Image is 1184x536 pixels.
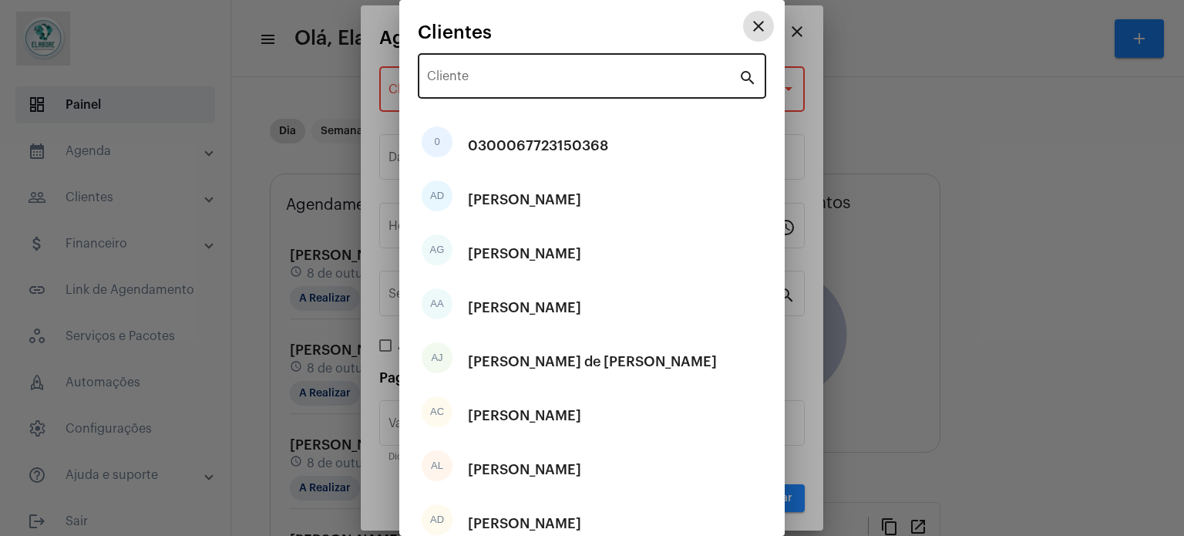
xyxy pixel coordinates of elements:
div: AJ [422,342,452,373]
span: Clientes [418,22,492,42]
div: [PERSON_NAME] [468,177,581,223]
div: [PERSON_NAME] [468,447,581,493]
div: [PERSON_NAME] [468,285,581,331]
div: 0 [422,126,452,157]
div: AD [422,504,452,535]
mat-icon: search [738,68,757,86]
div: [PERSON_NAME] de [PERSON_NAME] [468,339,717,385]
div: AA [422,288,452,319]
div: 0300067723150368 [468,123,608,169]
div: AD [422,180,452,211]
div: AL [422,450,452,481]
div: [PERSON_NAME] [468,231,581,277]
input: Pesquisar cliente [427,72,738,86]
div: [PERSON_NAME] [468,393,581,439]
mat-icon: close [749,17,768,35]
div: AC [422,396,452,427]
div: AG [422,234,452,265]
